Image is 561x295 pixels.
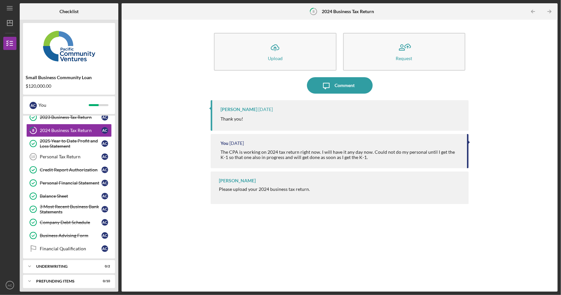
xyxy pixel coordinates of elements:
[26,111,112,124] a: 2023 Business Tax ReturnAC
[229,141,244,146] time: 2025-09-23 20:13
[40,180,102,186] div: Personal Financial Statement
[102,232,108,239] div: A C
[102,206,108,213] div: A C
[102,180,108,186] div: A C
[40,220,102,225] div: Company Debt Schedule
[102,153,108,160] div: A C
[102,219,108,226] div: A C
[102,114,108,121] div: A C
[221,141,228,146] div: You
[102,245,108,252] div: A C
[31,155,35,159] tspan: 10
[221,107,257,112] div: [PERSON_NAME]
[219,178,256,183] div: [PERSON_NAME]
[40,167,102,172] div: Credit Report Authorization
[26,75,112,80] div: Small Business Community Loan
[26,163,112,176] a: Credit Report AuthorizationAC
[3,279,16,292] button: AC
[26,229,112,242] a: Business Advising FormAC
[343,33,465,71] button: Request
[26,242,112,255] a: Financial QualificationAC
[26,124,112,137] a: 82024 Business Tax ReturnAC
[26,190,112,203] a: Balance SheetAC
[221,115,243,123] p: Thank you!
[335,77,355,94] div: Comment
[98,279,110,283] div: 0 / 10
[59,9,79,14] b: Checklist
[26,176,112,190] a: Personal Financial StatementAC
[102,140,108,147] div: A C
[40,138,102,149] div: 2025 Year to Date Profit and Loss Statement
[40,154,102,159] div: Personal Tax Return
[396,56,412,61] div: Request
[36,279,94,283] div: Prefunding Items
[102,167,108,173] div: A C
[322,9,374,14] b: 2024 Business Tax Return
[102,193,108,199] div: A C
[313,9,315,13] tspan: 8
[26,150,112,163] a: 10Personal Tax ReturnAC
[40,128,102,133] div: 2024 Business Tax Return
[8,284,12,287] text: AC
[98,264,110,268] div: 0 / 2
[40,115,102,120] div: 2023 Business Tax Return
[40,204,102,215] div: 3 Most Recent Business Bank Statements
[23,26,115,66] img: Product logo
[102,127,108,134] div: A C
[219,187,310,192] div: Please upload your 2024 business tax return.
[26,83,112,89] div: $120,000.00
[221,149,460,160] div: The CPA is working on 2024 tax return right now. I will have it any day now. Could not do my pers...
[307,77,373,94] button: Comment
[26,203,112,216] a: 3 Most Recent Business Bank StatementsAC
[26,137,112,150] a: 2025 Year to Date Profit and Loss StatementAC
[30,102,37,109] div: A C
[258,107,273,112] time: 2025-09-23 20:23
[214,33,336,71] button: Upload
[38,100,89,111] div: You
[268,56,283,61] div: Upload
[40,246,102,251] div: Financial Qualification
[40,233,102,238] div: Business Advising Form
[32,128,34,133] tspan: 8
[40,193,102,199] div: Balance Sheet
[26,216,112,229] a: Company Debt ScheduleAC
[36,264,94,268] div: Underwriting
